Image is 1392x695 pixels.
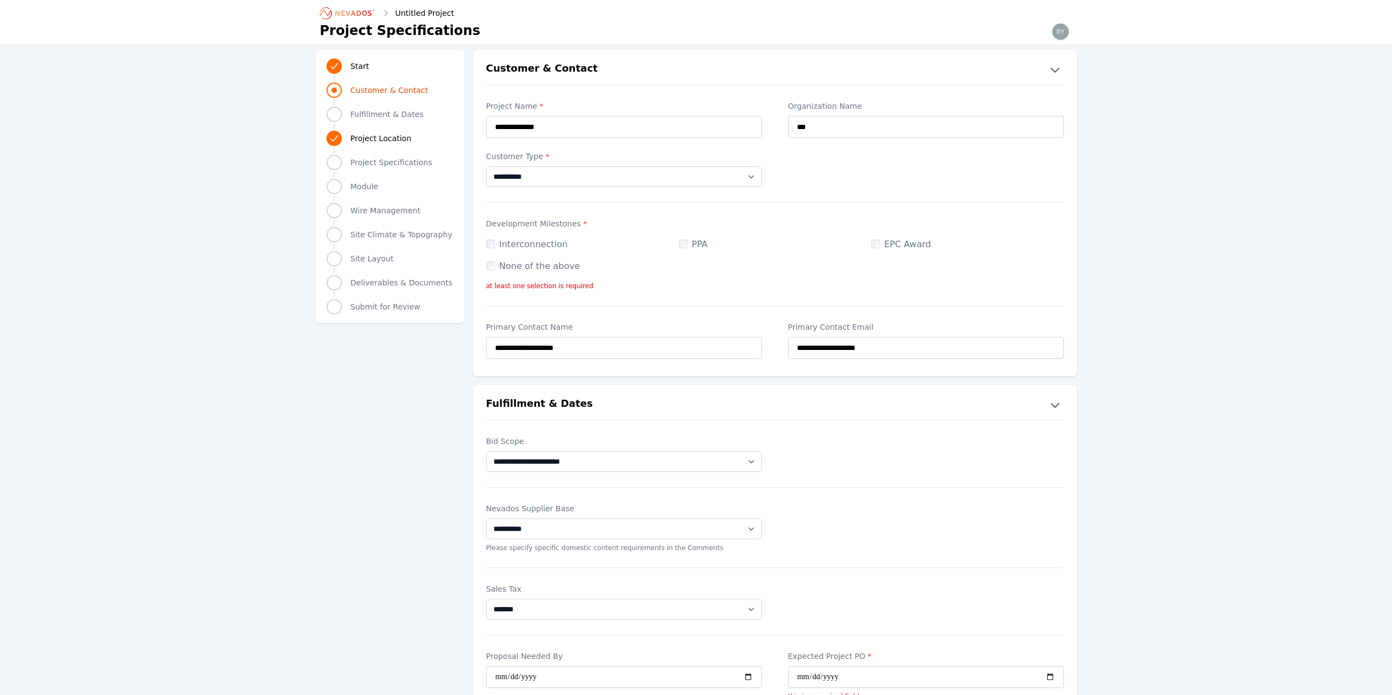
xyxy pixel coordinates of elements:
[679,240,688,248] input: PPA
[486,436,762,447] label: Bid Scope
[486,322,762,332] label: Primary Contact Name
[486,396,593,413] h2: Fulfillment & Dates
[486,583,762,594] label: Sales Tax
[351,61,369,72] span: Start
[486,218,1064,229] label: Development Milestones
[351,277,453,288] span: Deliverables & Documents
[351,133,412,144] span: Project Location
[486,544,762,552] p: Please specify specific domestic content requirements in the Comments
[351,229,452,240] span: Site Climate & Topography
[351,253,394,264] span: Site Layout
[320,22,480,39] h1: Project Specifications
[486,61,598,78] h2: Customer & Contact
[351,109,424,120] span: Fulfillment & Dates
[486,239,568,249] label: Interconnection
[486,503,762,514] label: Nevados Supplier Base
[486,151,762,162] label: Customer Type
[380,8,455,19] div: Untitled Project
[473,61,1077,78] button: Customer & Contact
[486,282,1064,290] p: at least one selection is required
[320,4,455,22] nav: Breadcrumb
[871,239,931,249] label: EPC Award
[679,239,708,249] label: PPA
[351,301,421,312] span: Submit for Review
[486,101,762,112] label: Project Name
[473,396,1077,413] button: Fulfillment & Dates
[788,101,1064,112] label: Organization Name
[486,261,580,271] label: None of the above
[327,56,453,317] nav: Progress
[871,240,880,248] input: EPC Award
[351,85,428,96] span: Customer & Contact
[351,205,421,216] span: Wire Management
[351,181,378,192] span: Module
[788,651,1064,662] label: Expected Project PO
[351,157,433,168] span: Project Specifications
[486,651,762,662] label: Proposal Needed By
[486,240,495,248] input: Interconnection
[486,261,495,270] input: None of the above
[788,322,1064,332] label: Primary Contact Email
[1052,23,1069,40] img: ryan.burris@desri.com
